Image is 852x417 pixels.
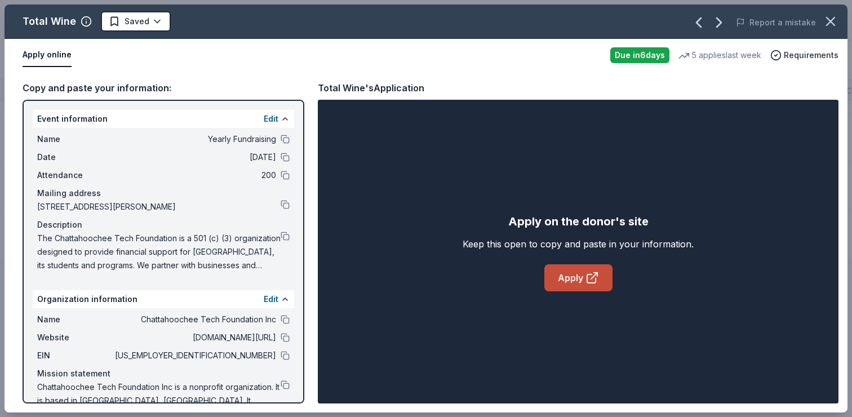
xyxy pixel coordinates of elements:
div: Total Wine [23,12,76,30]
span: Date [37,150,113,164]
button: Report a mistake [736,16,816,29]
div: Total Wine's Application [318,81,424,95]
span: Yearly Fundraising [113,132,276,146]
button: Edit [264,292,278,306]
div: Mailing address [37,187,290,200]
div: Event information [33,110,294,128]
div: Copy and paste your information: [23,81,304,95]
span: Saved [125,15,149,28]
span: [DOMAIN_NAME][URL] [113,331,276,344]
div: Mission statement [37,367,290,380]
div: 5 applies last week [678,48,761,62]
span: Name [37,132,113,146]
span: EIN [37,349,113,362]
a: Apply [544,264,613,291]
span: Chattahoochee Tech Foundation Inc [113,313,276,326]
div: Keep this open to copy and paste in your information. [463,237,694,251]
span: Name [37,313,113,326]
span: The Chattahoochee Tech Foundation is a 501 (c) (3) organization designed to provide financial sup... [37,232,281,272]
span: [US_EMPLOYER_IDENTIFICATION_NUMBER] [113,349,276,362]
button: Requirements [770,48,838,62]
div: Apply on the donor's site [508,212,649,230]
button: Apply online [23,43,72,67]
span: [STREET_ADDRESS][PERSON_NAME] [37,200,281,214]
span: [DATE] [113,150,276,164]
button: Edit [264,112,278,126]
span: Requirements [784,48,838,62]
button: Saved [101,11,171,32]
div: Due in 6 days [610,47,669,63]
span: Attendance [37,168,113,182]
div: Description [37,218,290,232]
span: 200 [113,168,276,182]
div: Organization information [33,290,294,308]
span: Website [37,331,113,344]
